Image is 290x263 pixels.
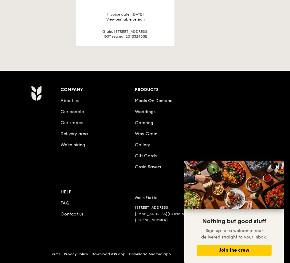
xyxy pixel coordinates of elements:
[135,120,153,125] a: Catering
[197,245,272,256] button: Join the crew
[61,131,88,136] a: Delivery area
[201,228,267,240] span: Sign up for a welcome treat delivered straight to your inbox.
[61,200,69,206] a: FAQ
[79,29,172,39] div: Grain, [STREET_ADDRESS] GST reg no: 201332903E
[135,142,150,147] a: Gallery
[135,98,173,103] a: Meals On Demand
[135,212,198,216] a: [EMAIL_ADDRESS][DOMAIN_NAME]
[184,161,284,209] img: DSC07876-Edit02-Large.jpeg
[135,153,157,158] a: Gift Cards
[31,86,42,101] img: Grain
[61,188,135,196] div: Help
[135,205,236,210] div: [STREET_ADDRESS]
[61,212,84,217] a: Contact us
[129,252,171,257] a: Download Android app
[79,12,172,22] div: Invoice date: [DATE]
[50,252,60,257] a: Terms
[202,218,266,225] span: Nothing but good stuff
[106,17,145,21] a: View printable version
[135,218,168,222] a: [PHONE_NUMBER]
[61,109,84,114] a: Our people
[61,142,85,147] a: We’re hiring
[135,109,155,114] a: Weddings
[64,252,88,257] a: Privacy Policy
[135,164,161,170] a: Grain Savers
[61,98,79,103] a: About us
[61,120,83,125] a: Our stories
[135,131,157,136] a: Why Grain
[135,195,236,200] div: Grain Pte Ltd
[92,252,125,257] a: Download iOS app
[272,162,282,172] button: Close
[61,86,135,94] div: Company
[135,86,273,94] div: Products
